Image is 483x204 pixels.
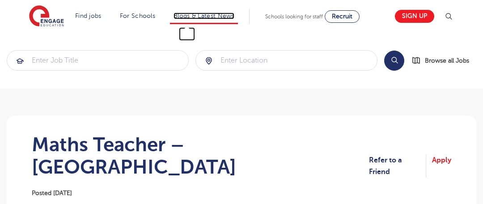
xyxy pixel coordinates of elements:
a: Refer to a Friend [369,154,426,178]
h1: Maths Teacher – [GEOGRAPHIC_DATA] [32,133,369,178]
a: For Schools [120,13,155,19]
span: Posted [DATE] [32,190,72,196]
span: Schools looking for staff [265,13,323,20]
span: Browse all Jobs [425,55,469,66]
div: Submit [7,50,189,71]
input: Submit [196,51,377,70]
span: Recruit [332,13,352,20]
a: Apply [432,154,451,178]
a: Browse all Jobs [411,55,476,66]
a: Sign up [395,10,434,23]
input: Submit [7,51,188,70]
a: Find jobs [75,13,102,19]
a: Blogs & Latest News [174,13,234,19]
a: Recruit [325,10,360,23]
img: Engage Education [29,5,64,28]
div: Submit [195,50,377,71]
button: Search [384,51,404,71]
